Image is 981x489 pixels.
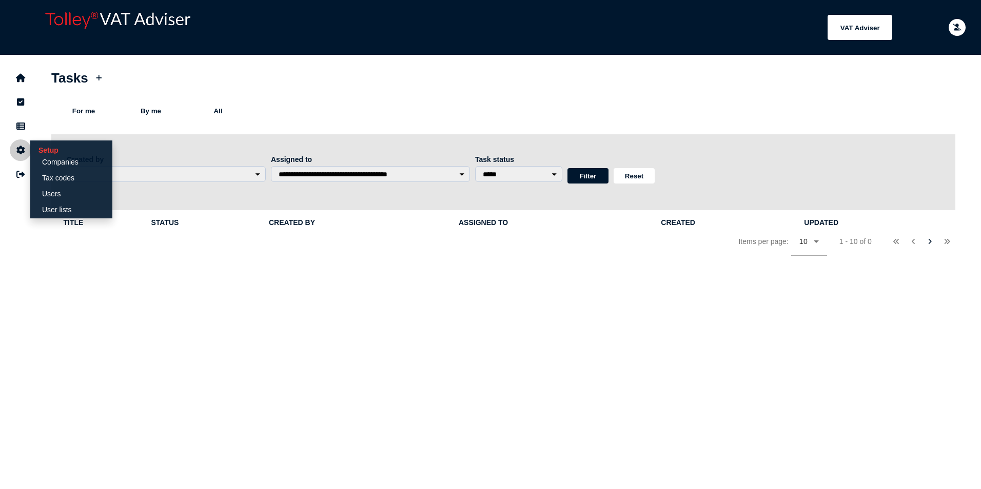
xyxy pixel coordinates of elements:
span: 10 [799,237,808,246]
h1: Tasks [51,70,88,86]
div: app logo [41,8,221,47]
button: All [186,99,250,121]
a: User lists [32,202,111,217]
a: Tax codes [32,171,111,185]
label: Created by [67,155,266,164]
div: Items per page: [738,227,827,267]
th: Assigned to [457,218,659,227]
button: By me [119,99,183,121]
mat-form-field: Change page size [791,227,827,267]
button: Last page [938,233,955,250]
button: Home [10,67,31,89]
button: Create new task [91,70,108,87]
label: Task status [475,155,562,164]
button: Reset [614,168,655,184]
button: Previous page [905,233,922,250]
label: Assigned to [271,155,470,164]
button: Filter [567,168,609,184]
button: Manage settings [10,139,31,161]
button: First page [888,233,905,250]
th: Created by [267,218,457,227]
a: Companies [32,155,111,169]
th: Status [149,218,267,227]
i: Data manager [16,126,25,127]
span: Setup [30,138,64,160]
button: Sign out [10,164,31,185]
th: Updated [802,218,945,227]
button: Shows a dropdown of VAT Advisor options [828,15,892,40]
menu: navigate products [226,15,892,40]
button: For me [51,99,116,121]
th: Title [61,218,149,227]
div: 1 - 10 of 0 [839,237,872,246]
button: Data manager [10,115,31,137]
th: Created [659,218,802,227]
button: Tasks [10,91,31,113]
button: Next page [921,233,938,250]
i: Email needs to be verified [953,24,962,31]
a: Users [32,187,111,201]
